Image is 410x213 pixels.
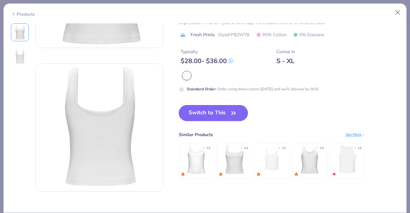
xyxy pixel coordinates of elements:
[354,146,356,149] div: ★
[218,31,249,38] span: Style FP82WTB
[187,86,319,92] div: Order using these colors [DATE] and we’ll delivery by 9/16.
[332,144,363,175] img: Bella + Canvas Ladies' Micro Ribbed Racerback Tank
[332,172,336,176] img: MostFav.gif
[257,144,287,175] img: Bella Canvas Ladies' Micro Ribbed Scoop Tank
[278,146,281,149] div: ★
[181,172,185,176] img: trending.gif
[202,146,205,149] div: ★
[181,144,211,175] img: Fresh Prints Cali Camisole Top
[219,144,249,175] img: Fresh Prints Sydney Square Neck Tank Top
[11,11,35,18] div: Products
[256,31,287,38] span: 95% Cotton
[316,146,318,149] div: ★
[244,146,248,151] div: 4.8
[294,144,325,175] img: Fresh Prints Sunset Blvd Ribbed Scoop Tank Top
[357,146,361,151] div: 4.8
[294,172,298,176] img: trending.gif
[293,31,324,38] span: 5% Elastane
[282,146,286,151] div: 4.9
[179,131,213,138] div: Similar Products
[219,172,223,176] img: trending.gif
[206,146,210,151] div: 4.8
[276,57,295,65] div: S - XL
[240,146,243,149] div: ★
[276,48,295,55] div: Comes In
[12,25,28,40] img: Front
[320,146,324,151] div: 4.8
[179,105,248,121] button: Switch to This
[187,86,216,92] strong: Standard Order :
[191,31,215,38] span: Fresh Prints
[179,32,187,37] img: brand logo
[181,57,233,65] div: $ 28.00 - $ 36.00
[12,49,28,64] img: Back
[257,172,260,176] img: trending.gif
[36,64,163,191] img: Back
[392,6,404,19] button: Close
[181,48,233,55] div: Typically
[346,132,365,137] div: See More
